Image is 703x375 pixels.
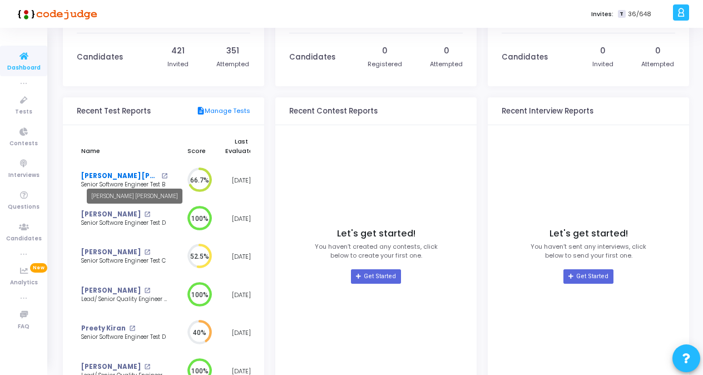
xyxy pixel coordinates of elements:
span: Dashboard [7,63,41,73]
a: [PERSON_NAME] [81,286,141,295]
a: [PERSON_NAME] [81,248,141,257]
td: [DATE] [221,161,263,200]
td: [DATE] [221,200,263,238]
h3: Candidates [77,53,123,62]
div: Invited [167,60,189,69]
div: [PERSON_NAME] [PERSON_NAME] [87,189,182,204]
div: Attempted [430,60,463,69]
td: [DATE] [221,276,263,314]
p: You haven’t sent any interviews, click below to send your first one. [531,242,646,260]
a: Get Started [563,269,613,284]
div: Lead/ Senior Quality Engineer Test 5 [81,295,167,304]
div: 0 [382,45,388,57]
mat-icon: open_in_new [161,173,167,179]
p: You haven’t created any contests, click below to create your first one. [315,242,438,260]
a: Manage Tests [196,106,250,116]
h3: Candidates [502,53,548,62]
div: Senior Software Engineer Test C [81,257,167,265]
span: T [618,10,625,18]
th: Score [172,131,221,161]
mat-icon: description [196,106,205,116]
div: Attempted [641,60,674,69]
div: Invited [592,60,613,69]
div: Registered [368,60,402,69]
div: 0 [600,45,606,57]
a: [PERSON_NAME] [PERSON_NAME] [81,171,159,181]
th: Last Evaluated [221,131,263,161]
h4: Let's get started! [549,228,628,239]
th: Name [77,131,172,161]
td: [DATE] [221,238,263,276]
span: 36/648 [628,9,651,19]
label: Invites: [591,9,613,19]
span: Candidates [6,234,42,244]
a: Get Started [351,269,400,284]
img: logo [14,3,97,25]
span: FAQ [18,322,29,332]
h3: Recent Contest Reports [289,107,378,116]
h3: Candidates [289,53,335,62]
div: Senior Software Engineer Test D [81,219,167,228]
h4: Let's get started! [337,228,415,239]
div: 0 [655,45,661,57]
span: Analytics [10,278,38,288]
div: 0 [444,45,449,57]
mat-icon: open_in_new [144,364,150,370]
div: Senior Software Engineer Test D [81,333,167,342]
span: Contests [9,139,38,149]
div: Attempted [216,60,249,69]
div: 351 [226,45,239,57]
mat-icon: open_in_new [144,288,150,294]
span: Interviews [8,171,39,180]
span: New [30,263,47,273]
mat-icon: open_in_new [129,325,135,332]
h3: Recent Interview Reports [502,107,593,116]
a: [PERSON_NAME] [81,210,141,219]
td: [DATE] [221,314,263,352]
mat-icon: open_in_new [144,211,150,218]
span: Tests [15,107,32,117]
h3: Recent Test Reports [77,107,151,116]
div: 421 [171,45,185,57]
a: [PERSON_NAME] [81,362,141,372]
mat-icon: open_in_new [144,249,150,255]
a: Preety Kiran [81,324,126,333]
span: Questions [8,203,39,212]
